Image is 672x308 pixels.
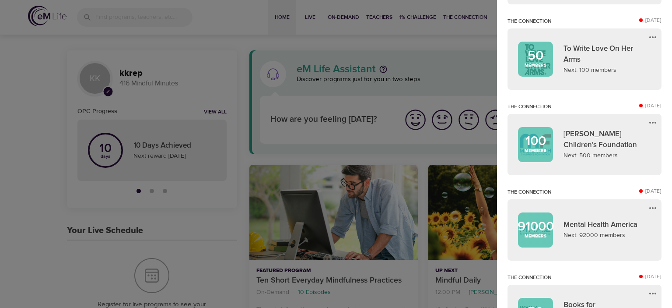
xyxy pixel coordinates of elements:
p: To Write Love On Her Arms [563,43,651,66]
p: Members [525,62,546,69]
button: more [646,287,659,300]
button: more [646,31,659,44]
p: The Connection [507,273,551,281]
p: [DATE] [645,16,661,24]
p: Mental Health America [563,219,651,231]
p: Next: 92000 members [563,231,651,240]
p: The Connection [507,17,551,25]
p: 100 [525,135,546,148]
p: [DATE] [645,273,661,280]
p: The Connection [507,188,551,196]
p: The Connection [507,103,551,110]
button: more [646,116,659,129]
p: Members [525,233,546,240]
p: [DATE] [645,187,661,195]
p: Members [525,148,546,154]
p: [DATE] [645,102,661,110]
p: 91000 [518,220,554,233]
p: 50 [528,49,543,62]
p: Next: 500 members [563,151,651,160]
p: [PERSON_NAME] Children's Foundation [563,129,651,151]
p: Next: 100 members [563,66,651,75]
button: more [646,202,659,215]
